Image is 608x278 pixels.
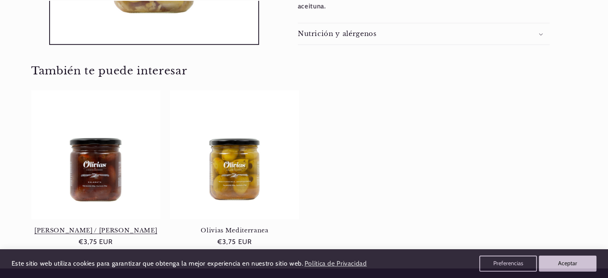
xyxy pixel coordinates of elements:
[170,227,299,234] a: Olivias Mediterranea
[31,227,160,234] a: [PERSON_NAME] / [PERSON_NAME]
[479,256,537,272] button: Preferencias
[303,257,368,271] a: Política de Privacidad (opens in a new tab)
[539,256,596,272] button: Aceptar
[298,23,550,44] summary: Nutrición y alérgenos
[31,64,577,78] h2: También te puede interesar
[12,260,303,267] span: Este sitio web utiliza cookies para garantizar que obtenga la mejor experiencia en nuestro sitio ...
[298,30,377,38] h2: Nutrición y alérgenos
